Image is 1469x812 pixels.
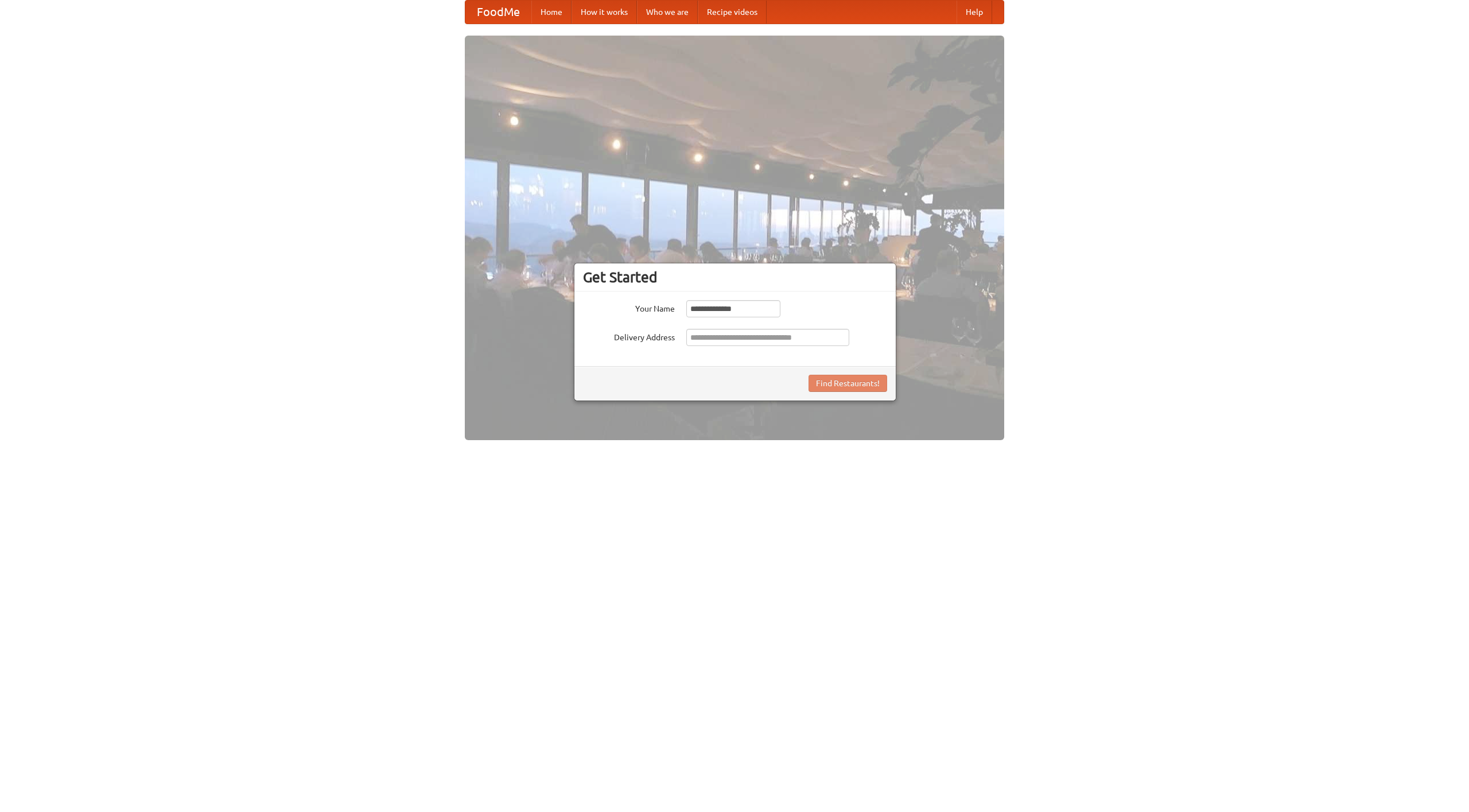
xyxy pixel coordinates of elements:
label: Your Name [583,300,675,314]
a: FoodMe [465,1,531,24]
label: Delivery Address [583,329,675,343]
a: Who we are [637,1,698,24]
a: Recipe videos [698,1,767,24]
button: Find Restaurants! [809,375,887,392]
a: How it works [572,1,637,24]
a: Home [531,1,572,24]
h3: Get Started [583,269,887,286]
a: Help [957,1,992,24]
